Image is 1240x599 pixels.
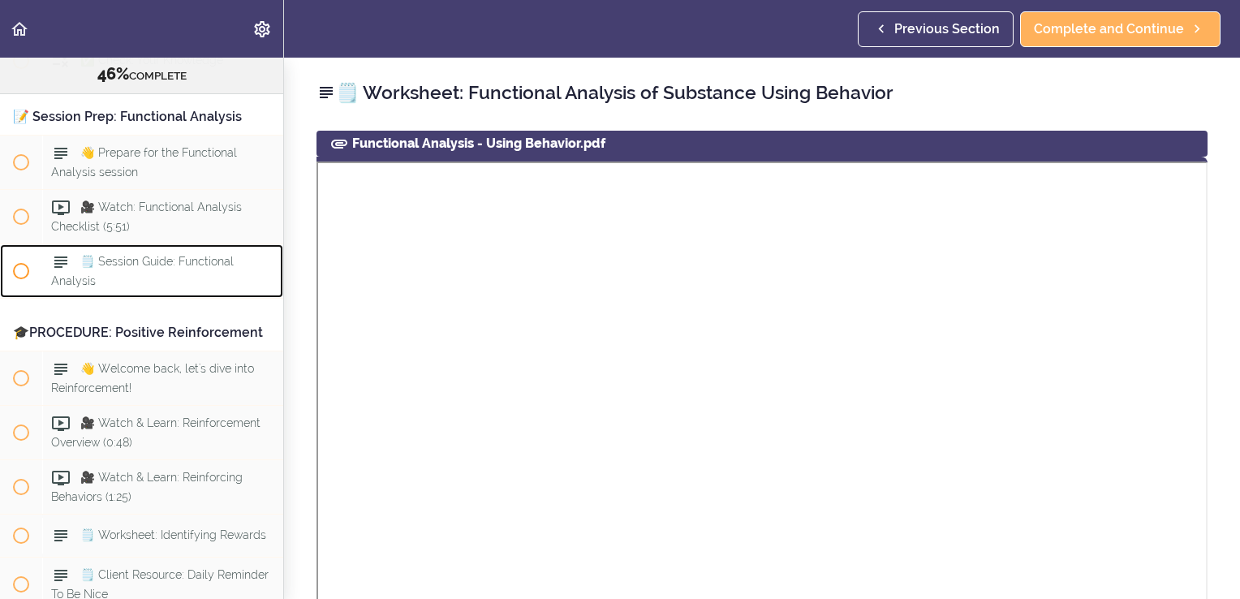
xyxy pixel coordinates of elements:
span: Previous Section [894,19,1000,39]
span: 🗒️ Session Guide: Functional Analysis [51,256,234,287]
a: Previous Section [858,11,1014,47]
span: 🗒️ Worksheet: Identifying Rewards [80,528,266,541]
span: 🎥 Watch & Learn: Reinforcement Overview (0:48) [51,416,260,448]
h2: 🗒️ Worksheet: Functional Analysis of Substance Using Behavior [316,79,1208,106]
div: COMPLETE [20,64,263,85]
div: Functional Analysis - Using Behavior.pdf [316,131,1208,157]
span: Complete and Continue [1034,19,1184,39]
span: 46% [97,64,129,84]
svg: Settings Menu [252,19,272,39]
span: 👋 Welcome back, let's dive into Reinforcement! [51,362,254,394]
a: Complete and Continue [1020,11,1221,47]
span: 🎥 Watch & Learn: Reinforcing Behaviors (1:25) [51,471,243,502]
svg: Back to course curriculum [10,19,29,39]
span: 🎥 Watch: Functional Analysis Checklist (5:51) [51,201,242,233]
span: 👋 Prepare for the Functional Analysis session [51,147,237,179]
